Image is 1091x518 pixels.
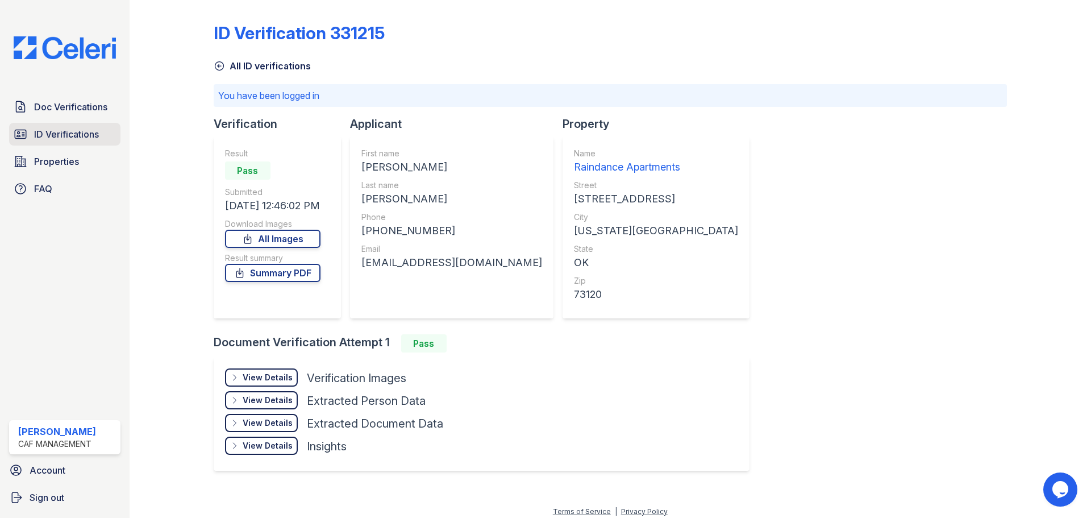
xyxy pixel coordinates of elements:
div: CAF Management [18,438,96,450]
div: | [615,507,617,516]
div: Verification [214,116,350,132]
div: ID Verification 331215 [214,23,385,43]
a: ID Verifications [9,123,120,146]
div: Extracted Person Data [307,393,426,409]
div: [US_STATE][GEOGRAPHIC_DATA] [574,223,738,239]
div: Document Verification Attempt 1 [214,334,759,353]
p: You have been logged in [218,89,1002,102]
div: View Details [243,372,293,383]
iframe: chat widget [1043,473,1080,507]
span: ID Verifications [34,127,99,141]
div: 73120 [574,287,738,302]
div: [PHONE_NUMBER] [361,223,542,239]
img: CE_Logo_Blue-a8612792a0a2168367f1c8372b55b34899dd931a85d93a1a3d3e32e68fde9ad4.png [5,36,125,59]
div: City [574,212,738,223]
a: Name Raindance Apartments [574,148,738,175]
div: OK [574,255,738,271]
div: View Details [243,395,293,406]
div: [DATE] 12:46:02 PM [225,198,320,214]
a: Properties [9,150,120,173]
div: Download Images [225,218,320,230]
div: Street [574,180,738,191]
a: FAQ [9,177,120,200]
div: Raindance Apartments [574,159,738,175]
div: [PERSON_NAME] [361,159,542,175]
a: Sign out [5,486,125,509]
div: View Details [243,417,293,429]
a: Account [5,459,125,482]
div: Zip [574,275,738,287]
a: Summary PDF [225,264,320,282]
a: Doc Verifications [9,96,120,118]
div: [PERSON_NAME] [18,425,96,438]
div: Last name [361,180,542,191]
div: View Details [243,440,293,451]
span: Properties [34,155,79,168]
span: FAQ [34,182,52,196]
a: Privacy Policy [621,507,668,516]
div: Pass [401,334,447,353]
span: Account [30,463,65,477]
a: All ID verifications [214,59,311,73]
a: All Images [225,230,320,248]
div: Extracted Document Data [307,416,443,432]
div: Result [225,148,320,159]
div: Submitted [225,187,320,198]
div: Pass [225,161,270,180]
div: Email [361,243,542,255]
div: Property [563,116,759,132]
div: State [574,243,738,255]
div: Applicant [350,116,563,132]
div: Name [574,148,738,159]
div: [EMAIL_ADDRESS][DOMAIN_NAME] [361,255,542,271]
div: Phone [361,212,542,223]
span: Sign out [30,491,64,504]
div: Result summary [225,252,320,264]
div: [STREET_ADDRESS] [574,191,738,207]
div: Verification Images [307,370,406,386]
a: Terms of Service [553,507,611,516]
div: First name [361,148,542,159]
div: Insights [307,438,347,454]
div: [PERSON_NAME] [361,191,542,207]
span: Doc Verifications [34,100,107,114]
